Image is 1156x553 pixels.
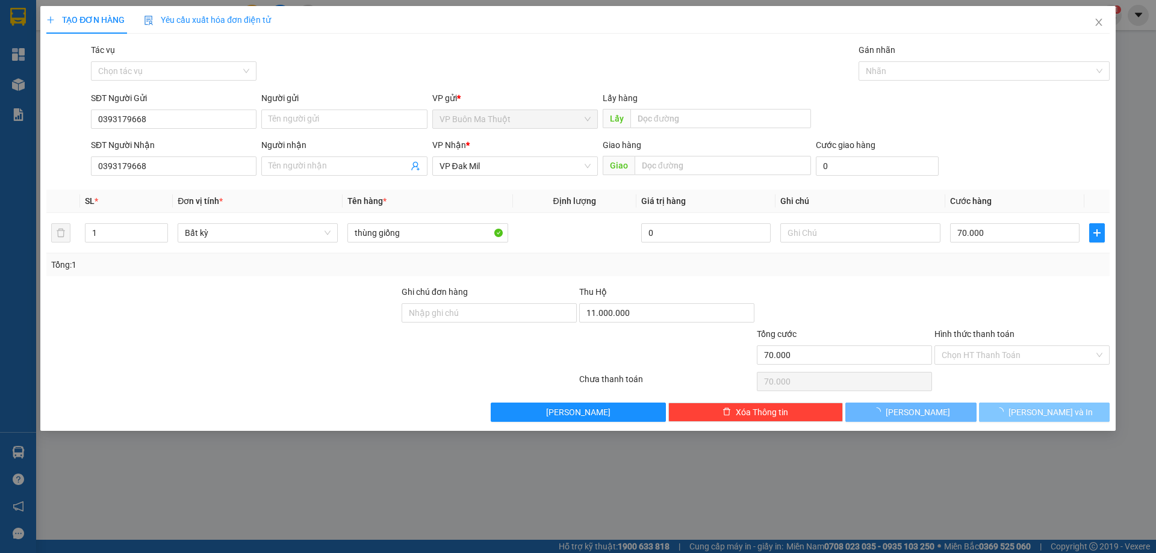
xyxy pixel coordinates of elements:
span: environment [6,80,14,88]
li: VP Thổ Hoàng [83,51,160,64]
input: Dọc đường [630,109,811,128]
div: SĐT Người Gửi [91,91,256,105]
span: Lấy [603,109,630,128]
li: VP VP Buôn Ma Thuột [6,51,83,78]
input: Ghi Chú [780,223,940,243]
div: Chưa thanh toán [578,372,756,394]
b: 04 Phạm Hồng Thái, [GEOGRAPHIC_DATA] [6,79,81,129]
span: TẠO ĐƠN HÀNG [46,15,125,25]
span: loading [872,407,886,416]
input: VD: Bàn, Ghế [347,223,508,243]
span: Xóa Thông tin [736,406,788,419]
label: Cước giao hàng [816,140,875,150]
button: Close [1082,6,1116,40]
button: plus [1089,223,1105,243]
span: Bất kỳ [185,224,331,242]
button: delete [51,223,70,243]
span: [PERSON_NAME] [546,406,611,419]
img: logo.jpg [6,6,48,48]
span: Yêu cầu xuất hóa đơn điện tử [144,15,271,25]
li: [PERSON_NAME] [6,6,175,29]
label: Tác vụ [91,45,115,55]
span: Đơn vị tính [178,196,223,206]
span: plus [46,16,55,24]
span: VP Nhận [432,140,466,150]
input: Cước giao hàng [816,156,939,176]
span: user-add [411,161,420,171]
label: Gán nhãn [859,45,895,55]
label: Hình thức thanh toán [934,329,1015,339]
button: [PERSON_NAME] [491,403,666,422]
span: environment [83,67,92,75]
span: close [1094,17,1104,27]
div: Người gửi [261,91,427,105]
span: Cước hàng [950,196,992,206]
span: VP Buôn Ma Thuột [440,110,591,128]
button: deleteXóa Thông tin [668,403,844,422]
span: delete [722,407,731,417]
img: icon [144,16,154,25]
span: Giá trị hàng [641,196,686,206]
input: 0 [641,223,771,243]
span: Giao hàng [603,140,641,150]
input: Ghi chú đơn hàng [402,303,577,323]
span: [PERSON_NAME] [886,406,950,419]
div: SĐT Người Nhận [91,138,256,152]
button: [PERSON_NAME] và In [979,403,1110,422]
div: Tổng: 1 [51,258,446,271]
b: Thổ Hoàng [93,66,135,76]
div: Người nhận [261,138,427,152]
span: Lấy hàng [603,93,638,103]
label: Ghi chú đơn hàng [402,287,468,297]
span: loading [995,407,1008,416]
span: Định lượng [553,196,596,206]
span: Tổng cước [757,329,797,339]
span: Thu Hộ [579,287,607,297]
span: SL [85,196,95,206]
button: [PERSON_NAME] [845,403,976,422]
span: plus [1090,228,1104,238]
span: Tên hàng [347,196,387,206]
span: VP Đak Mil [440,157,591,175]
span: [PERSON_NAME] và In [1008,406,1093,419]
input: Dọc đường [635,156,811,175]
th: Ghi chú [775,190,945,213]
div: VP gửi [432,91,598,105]
span: Giao [603,156,635,175]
